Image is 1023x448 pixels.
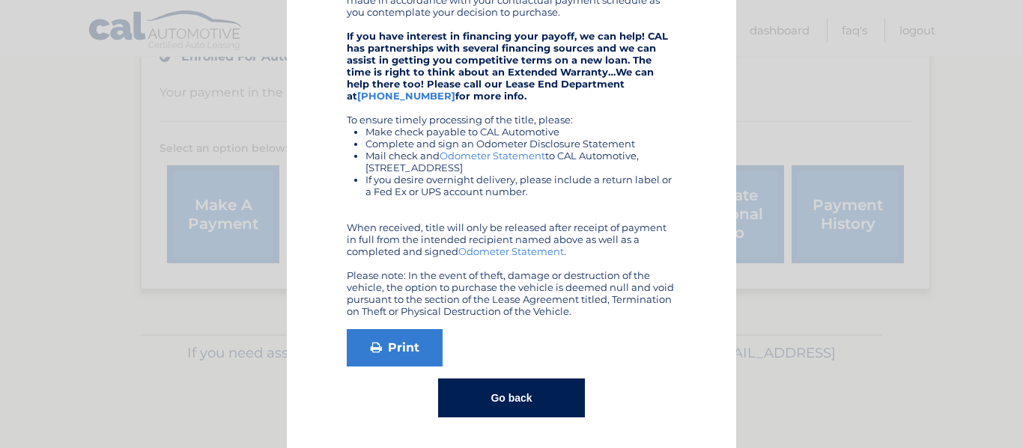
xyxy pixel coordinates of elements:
strong: If you have interest in financing your payoff, we can help! CAL has partnerships with several fin... [347,30,668,102]
a: Odometer Statement [440,150,545,162]
a: Print [347,329,443,366]
li: Complete and sign an Odometer Disclosure Statement [365,138,676,150]
a: [PHONE_NUMBER] [357,90,455,102]
li: Make check payable to CAL Automotive [365,126,676,138]
li: If you desire overnight delivery, please include a return label or a Fed Ex or UPS account number. [365,174,676,197]
li: Mail check and to CAL Automotive, [STREET_ADDRESS] [365,150,676,174]
button: Go back [438,378,584,417]
a: Odometer Statement [458,245,564,257]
